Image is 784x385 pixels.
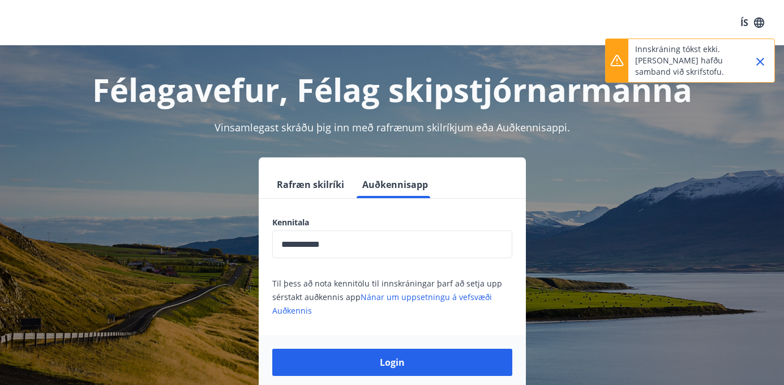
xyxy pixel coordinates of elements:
[734,12,770,33] button: ÍS
[272,217,512,228] label: Kennitala
[272,349,512,376] button: Login
[751,52,770,71] button: Close
[358,171,432,198] button: Auðkennisapp
[635,44,735,78] p: Innskráning tókst ekki. [PERSON_NAME] hafðu samband við skrifstofu.
[272,171,349,198] button: Rafræn skilríki
[272,292,492,316] a: Nánar um uppsetningu á vefsvæði Auðkennis
[272,278,502,316] span: Til þess að nota kennitölu til innskráningar þarf að setja upp sérstakt auðkennis app
[14,68,770,111] h1: Félagavefur, Félag skipstjórnarmanna
[215,121,570,134] span: Vinsamlegast skráðu þig inn með rafrænum skilríkjum eða Auðkennisappi.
